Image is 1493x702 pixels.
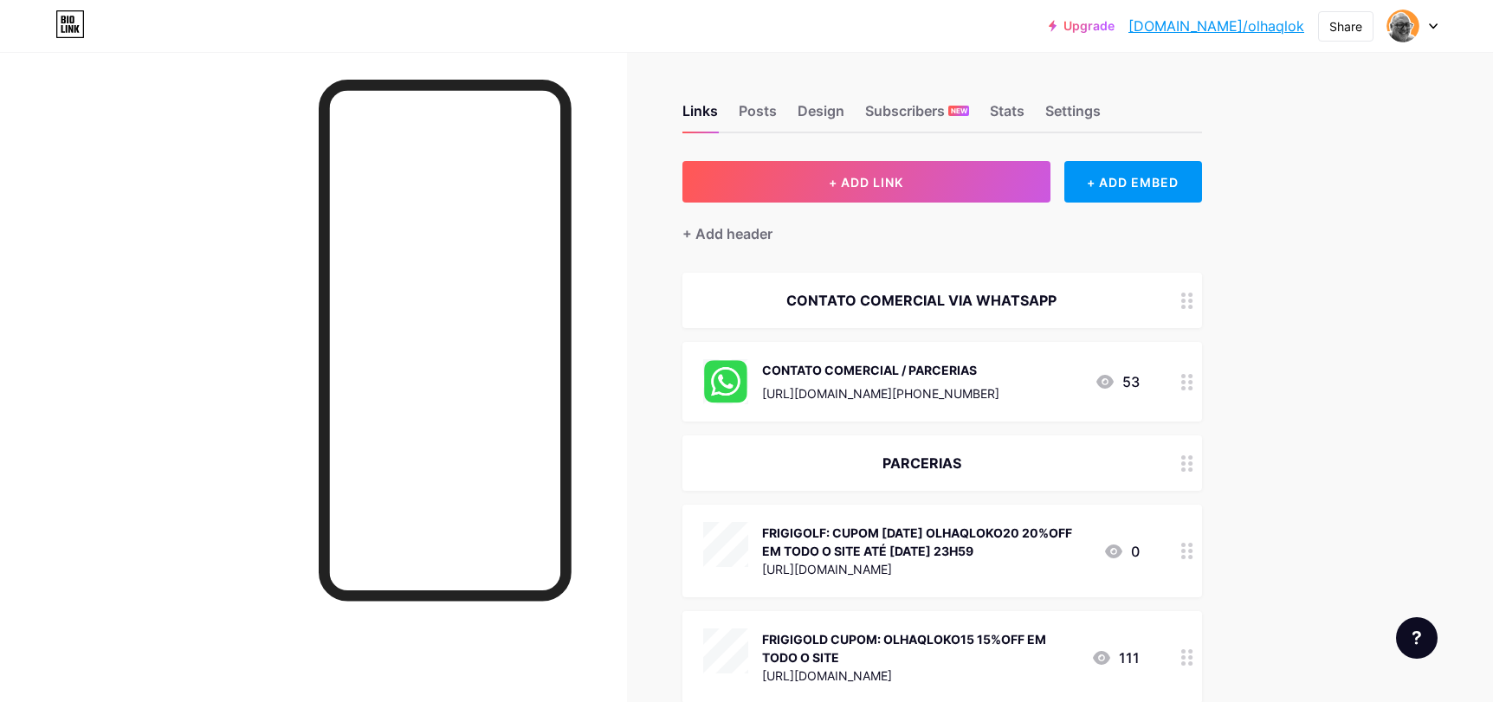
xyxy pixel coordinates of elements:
[762,667,1077,685] div: [URL][DOMAIN_NAME]
[1064,161,1202,203] div: + ADD EMBED
[762,361,999,379] div: CONTATO COMERCIAL / PARCERIAS
[798,100,844,132] div: Design
[682,223,772,244] div: + Add header
[703,290,1140,311] div: CONTATO COMERCIAL VIA WHATSAPP
[762,630,1077,667] div: FRIGIGOLD CUPOM: OLHAQLOKO15 15%OFF EM TODO O SITE
[703,453,1140,473] div: PARCERIAS
[865,100,969,132] div: Subscribers
[829,175,903,190] span: + ADD LINK
[762,524,1089,560] div: FRIGIGOLF: CUPOM [DATE] OLHAQLOKO20 20%OFF EM TODO O SITE ATÉ [DATE] 23H59
[1386,10,1419,42] img: Olhaqloko
[990,100,1024,132] div: Stats
[1045,100,1101,132] div: Settings
[703,359,748,404] img: CONTATO COMERCIAL / PARCERIAS
[1091,647,1140,668] div: 111
[1103,541,1140,562] div: 0
[739,100,777,132] div: Posts
[682,161,1050,203] button: + ADD LINK
[762,560,1089,578] div: [URL][DOMAIN_NAME]
[762,384,999,403] div: [URL][DOMAIN_NAME][PHONE_NUMBER]
[1049,19,1115,33] a: Upgrade
[1329,17,1362,35] div: Share
[682,100,718,132] div: Links
[1095,371,1140,392] div: 53
[1128,16,1304,36] a: [DOMAIN_NAME]/olhaqlok
[951,106,967,116] span: NEW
